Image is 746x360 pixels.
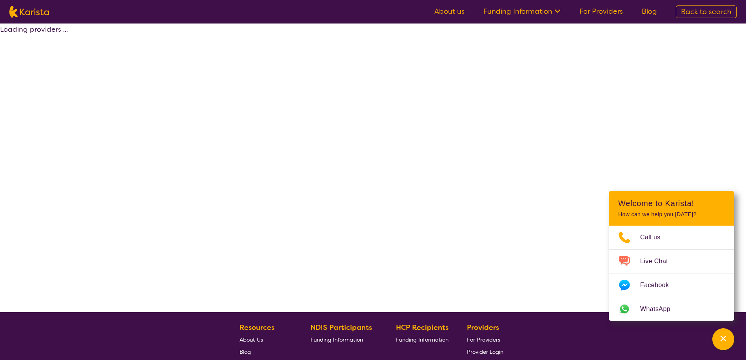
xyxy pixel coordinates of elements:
[640,303,680,315] span: WhatsApp
[640,255,677,267] span: Live Chat
[642,7,657,16] a: Blog
[712,328,734,350] button: Channel Menu
[310,336,363,343] span: Funding Information
[609,226,734,321] ul: Choose channel
[467,336,500,343] span: For Providers
[609,297,734,321] a: Web link opens in a new tab.
[240,348,251,355] span: Blog
[640,232,670,243] span: Call us
[467,333,503,346] a: For Providers
[396,333,448,346] a: Funding Information
[467,348,503,355] span: Provider Login
[240,336,263,343] span: About Us
[609,191,734,321] div: Channel Menu
[579,7,623,16] a: For Providers
[640,279,678,291] span: Facebook
[240,323,274,332] b: Resources
[483,7,561,16] a: Funding Information
[310,323,372,332] b: NDIS Participants
[9,6,49,18] img: Karista logo
[434,7,465,16] a: About us
[240,333,292,346] a: About Us
[681,7,731,16] span: Back to search
[618,199,725,208] h2: Welcome to Karista!
[618,211,725,218] p: How can we help you [DATE]?
[310,333,378,346] a: Funding Information
[467,323,499,332] b: Providers
[240,346,292,358] a: Blog
[396,323,448,332] b: HCP Recipients
[396,336,448,343] span: Funding Information
[676,5,737,18] a: Back to search
[467,346,503,358] a: Provider Login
